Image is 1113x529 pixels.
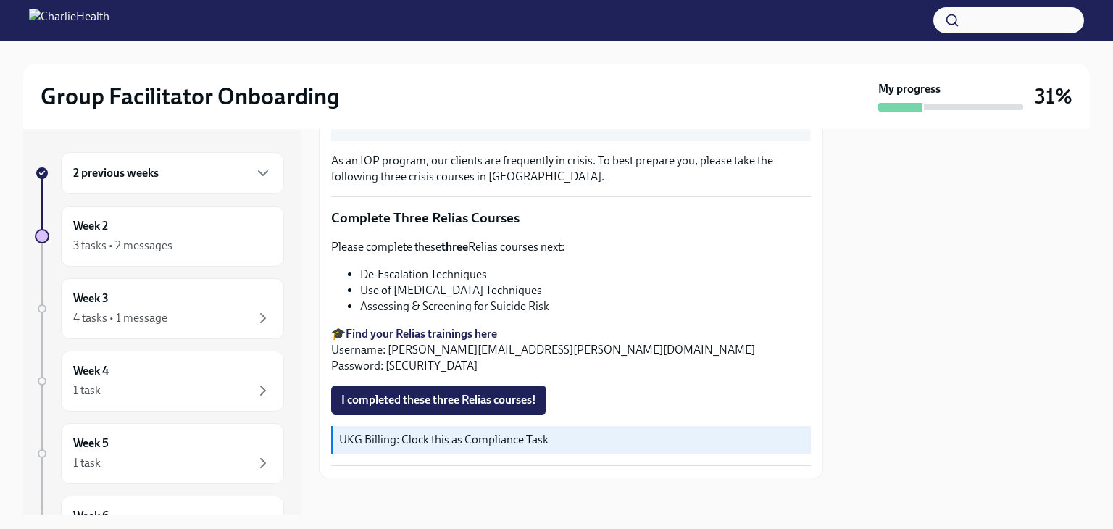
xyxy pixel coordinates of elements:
div: 1 task [73,455,101,471]
a: Week 34 tasks • 1 message [35,278,284,339]
h3: 31% [1035,83,1072,109]
strong: three [441,240,468,254]
h6: Week 5 [73,436,109,451]
span: I completed these three Relias courses! [341,393,536,407]
div: 1 task [73,383,101,399]
div: 2 previous weeks [61,152,284,194]
p: As an IOP program, our clients are frequently in crisis. To best prepare you, please take the fol... [331,153,811,185]
div: 4 tasks • 1 message [73,310,167,326]
p: 🎓 Username: [PERSON_NAME][EMAIL_ADDRESS][PERSON_NAME][DOMAIN_NAME] Password: [SECURITY_DATA] [331,326,811,374]
button: I completed these three Relias courses! [331,386,546,415]
p: UKG Billing: Clock this as Compliance Task [339,432,805,448]
p: Please complete these Relias courses next: [331,239,811,255]
li: De-Escalation Techniques [360,267,811,283]
img: CharlieHealth [29,9,109,32]
li: Use of [MEDICAL_DATA] Techniques [360,283,811,299]
h2: Group Facilitator Onboarding [41,82,340,111]
a: Find your Relias trainings here [346,327,497,341]
p: Complete Three Relias Courses [331,209,811,228]
li: Assessing & Screening for Suicide Risk [360,299,811,315]
h6: Week 4 [73,363,109,379]
h6: Week 6 [73,508,109,524]
h6: Week 3 [73,291,109,307]
h6: Week 2 [73,218,108,234]
strong: My progress [878,81,941,97]
a: Week 41 task [35,351,284,412]
h6: 2 previous weeks [73,165,159,181]
div: 3 tasks • 2 messages [73,238,172,254]
a: Week 51 task [35,423,284,484]
a: Week 23 tasks • 2 messages [35,206,284,267]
